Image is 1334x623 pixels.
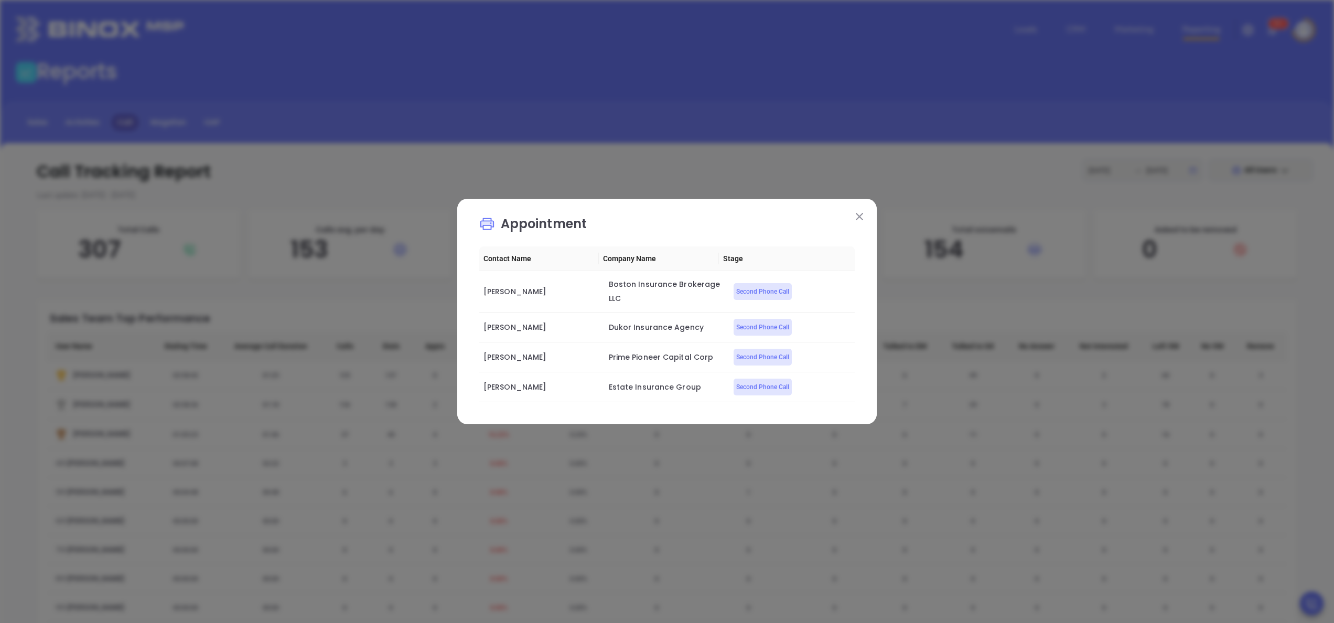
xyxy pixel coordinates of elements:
span: [PERSON_NAME] [483,322,546,332]
span: Dukor Insurance Agency [609,322,704,332]
span: Second Phone Call [736,286,789,297]
span: Boston Insurance Brokerage LLC [609,279,723,304]
p: Appointment [479,214,855,239]
span: Estate Insurance Group [609,382,701,392]
th: Company Name [599,246,718,271]
span: [PERSON_NAME] [483,382,546,392]
span: Second Phone Call [736,321,789,333]
span: Second Phone Call [736,381,789,393]
img: close modal [856,213,863,220]
span: [PERSON_NAME] [483,286,546,297]
span: Prime Pioneer Capital Corp [609,352,714,362]
th: Stage [719,246,838,271]
th: Contact Name [479,246,599,271]
span: [PERSON_NAME] [483,352,546,362]
span: Second Phone Call [736,351,789,363]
